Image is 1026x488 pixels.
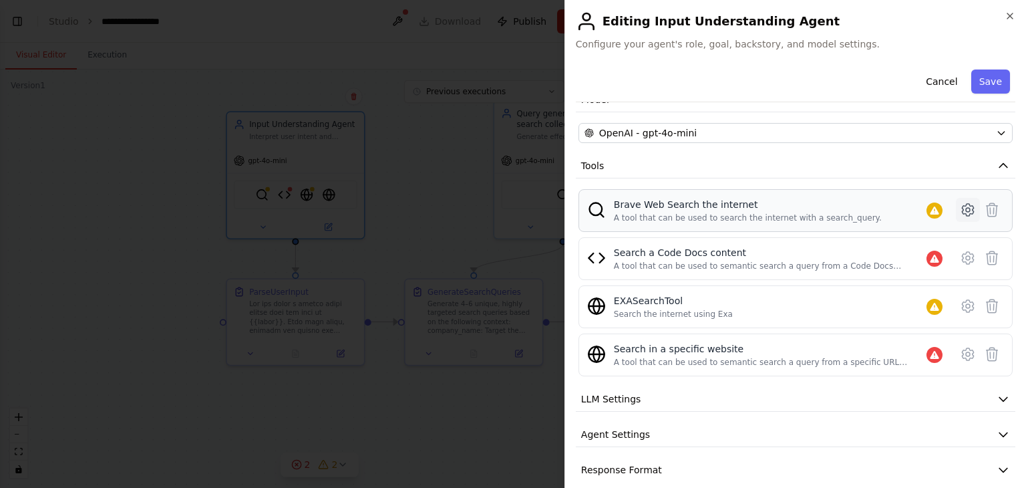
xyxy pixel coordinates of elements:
button: Cancel [918,70,965,94]
img: EXASearchTool [587,297,606,316]
h2: Editing Input Understanding Agent [576,11,1015,32]
span: LLM Settings [581,392,641,406]
button: Configure tool [956,342,980,366]
button: Configure tool [956,246,980,270]
button: Save [971,70,1010,94]
div: Search in a specific website [614,342,926,356]
button: OpenAI - gpt-4o-mini [578,123,1013,143]
span: Tools [581,159,605,172]
button: Agent Settings [576,422,1015,447]
img: BraveSearchTool [587,201,606,219]
button: Delete tool [980,294,1004,318]
button: Delete tool [980,198,1004,222]
div: A tool that can be used to semantic search a query from a Code Docs content. [614,261,926,271]
span: OpenAI - gpt-4o-mini [599,126,697,140]
button: Response Format [576,458,1015,483]
button: Tools [576,154,1015,178]
div: Search the internet using Exa [614,309,733,320]
button: Configure tool [956,294,980,318]
button: Configure tool [956,198,980,222]
button: Delete tool [980,342,1004,366]
img: CodeDocsSearchTool [587,249,606,267]
img: WebsiteSearchTool [587,345,606,364]
div: Brave Web Search the internet [614,198,882,211]
button: LLM Settings [576,387,1015,412]
span: Configure your agent's role, goal, backstory, and model settings. [576,37,1015,51]
div: EXASearchTool [614,294,733,308]
div: A tool that can be used to search the internet with a search_query. [614,213,882,223]
div: A tool that can be used to semantic search a query from a specific URL content. [614,357,926,368]
div: Search a Code Docs content [614,246,926,259]
span: Agent Settings [581,428,650,441]
span: Response Format [581,463,662,477]
button: Delete tool [980,246,1004,270]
